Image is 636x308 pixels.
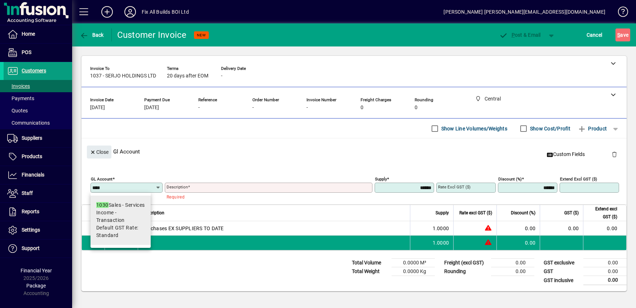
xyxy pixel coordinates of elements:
div: Fix All Builds BOI Ltd [142,6,189,18]
span: Customers [22,68,46,73]
span: Extend excl GST ($) [588,205,617,221]
span: Home [22,31,35,37]
span: Financials [22,172,44,178]
span: Custom Fields [547,151,585,158]
button: Cancel [585,28,604,41]
span: Supply [436,209,449,217]
a: Quotes [4,104,72,117]
a: Financials [4,166,72,184]
td: 0.00 [496,236,540,250]
a: POS [4,44,72,62]
a: Staff [4,184,72,202]
td: GST exclusive [540,259,583,267]
span: S [617,32,620,38]
span: 1.0000 [433,225,449,232]
span: Communications [7,120,50,126]
span: Income - Transaction [96,209,145,224]
span: - [306,105,308,111]
mat-label: GL Account [91,177,112,182]
span: NEW [197,33,206,37]
td: 0.0000 M³ [392,259,435,267]
span: Description [142,209,164,217]
td: GST [540,267,583,276]
span: 1037 - SERJO HOLDINGS LTD [90,73,156,79]
button: Profile [119,5,142,18]
label: Show Line Volumes/Weights [440,125,507,132]
a: Settings [4,221,72,239]
a: Invoices [4,80,72,92]
span: Staff [22,190,33,196]
button: Save [615,28,630,41]
a: Support [4,240,72,258]
div: Sales - Services [96,201,145,209]
mat-label: Extend excl GST ($) [560,177,597,182]
span: Default GST Rate: Standard [96,224,145,239]
a: Products [4,148,72,166]
span: - [198,105,200,111]
span: - [221,73,222,79]
span: 0 [415,105,418,111]
div: [PERSON_NAME] [PERSON_NAME][EMAIL_ADDRESS][DOMAIN_NAME] [443,6,605,18]
a: Reports [4,203,72,221]
a: Suppliers [4,129,72,147]
span: - [252,105,254,111]
span: Reports [22,209,39,214]
td: 0.00 [491,259,534,267]
app-page-header-button: Delete [606,151,623,157]
span: Purchases EX SUPPLIERS TO DATE [142,225,224,232]
button: Delete [606,146,623,163]
td: Rounding [441,267,491,276]
td: 0.00 [583,221,626,236]
td: 0.00 [540,221,583,236]
span: [DATE] [144,105,159,111]
td: 0.00 [583,276,627,285]
span: Suppliers [22,135,42,141]
em: 1030 [96,202,109,208]
button: Back [78,28,106,41]
span: 0 [361,105,363,111]
td: Total Weight [348,267,392,276]
span: Support [22,245,40,251]
app-page-header-button: Back [72,28,112,41]
td: 0.00 [583,259,627,267]
button: Close [87,146,111,159]
span: Quotes [7,108,28,113]
mat-label: Rate excl GST ($) [438,184,471,189]
td: GST inclusive [540,276,583,285]
span: Rate excl GST ($) [459,209,492,217]
a: Payments [4,92,72,104]
td: 0.00 [491,267,534,276]
label: Show Cost/Profit [529,125,570,132]
span: [DATE] [90,105,105,111]
span: Package [26,283,46,289]
td: Freight (excl GST) [441,259,491,267]
span: Discount (%) [511,209,535,217]
button: Add [96,5,119,18]
mat-label: Discount (%) [498,177,522,182]
div: Customer Invoice [117,29,187,41]
span: Products [22,153,42,159]
span: Invoices [7,83,30,89]
span: 20 days after EOM [167,73,208,79]
span: 1.0000 [433,239,449,246]
span: ave [617,29,628,41]
a: Knowledge Base [613,1,627,25]
span: POS [22,49,31,55]
td: 0.0000 Kg [392,267,435,276]
td: 0.00 [496,221,540,236]
mat-label: Description [167,184,188,189]
button: Custom Fields [544,148,588,161]
span: Back [80,32,104,38]
mat-label: Supply [375,177,387,182]
span: Cancel [587,29,602,41]
span: ost & Email [499,32,541,38]
span: Financial Year [21,268,52,273]
span: Close [90,146,109,158]
a: Home [4,25,72,43]
span: P [512,32,515,38]
mat-error: Required [167,193,367,200]
td: 0.00 [583,267,627,276]
span: Settings [22,227,40,233]
span: Payments [7,95,34,101]
button: Post & Email [495,28,544,41]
